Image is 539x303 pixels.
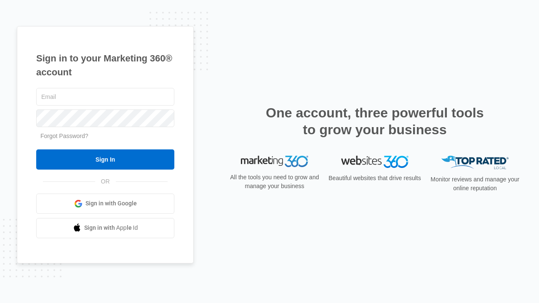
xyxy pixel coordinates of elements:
[328,174,422,183] p: Beautiful websites that drive results
[241,156,308,167] img: Marketing 360
[227,173,322,191] p: All the tools you need to grow and manage your business
[36,149,174,170] input: Sign In
[40,133,88,139] a: Forgot Password?
[36,218,174,238] a: Sign in with Apple Id
[84,223,138,232] span: Sign in with Apple Id
[428,175,522,193] p: Monitor reviews and manage your online reputation
[341,156,408,168] img: Websites 360
[441,156,509,170] img: Top Rated Local
[85,199,137,208] span: Sign in with Google
[36,51,174,79] h1: Sign in to your Marketing 360® account
[36,194,174,214] a: Sign in with Google
[36,88,174,106] input: Email
[95,177,116,186] span: OR
[263,104,486,138] h2: One account, three powerful tools to grow your business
